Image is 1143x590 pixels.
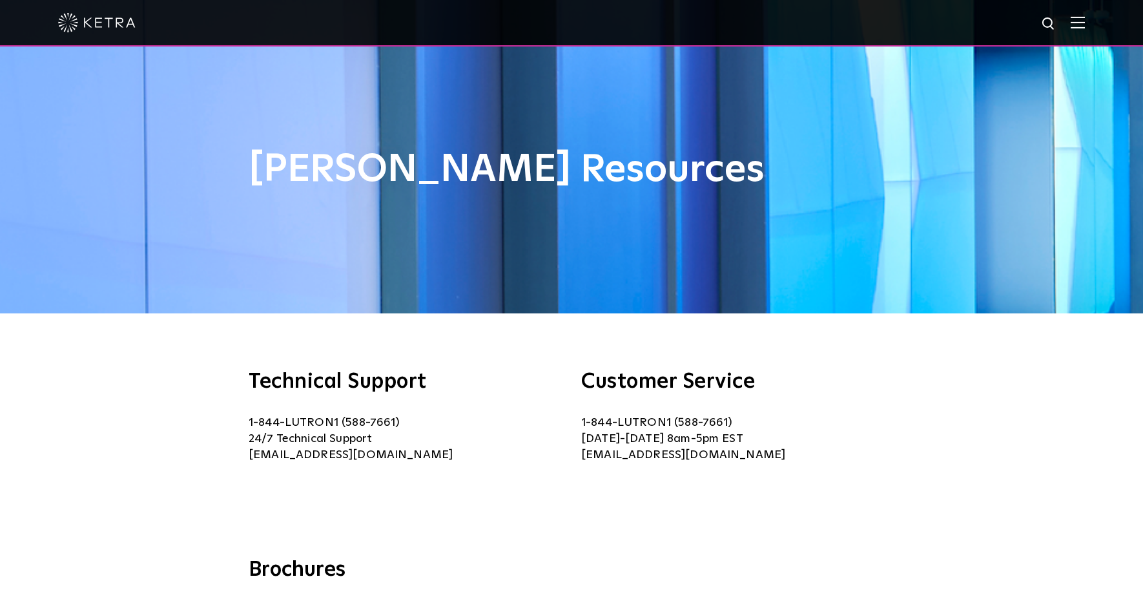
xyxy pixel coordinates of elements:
[581,415,894,463] p: 1-844-LUTRON1 (588-7661) [DATE]-[DATE] 8am-5pm EST [EMAIL_ADDRESS][DOMAIN_NAME]
[58,13,136,32] img: ketra-logo-2019-white
[249,415,562,463] p: 1-844-LUTRON1 (588-7661) 24/7 Technical Support
[581,372,894,392] h3: Customer Service
[1071,16,1085,28] img: Hamburger%20Nav.svg
[249,449,453,461] a: [EMAIL_ADDRESS][DOMAIN_NAME]
[249,372,562,392] h3: Technical Support
[1041,16,1057,32] img: search icon
[249,149,894,191] h1: [PERSON_NAME] Resources
[249,557,894,584] h3: Brochures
